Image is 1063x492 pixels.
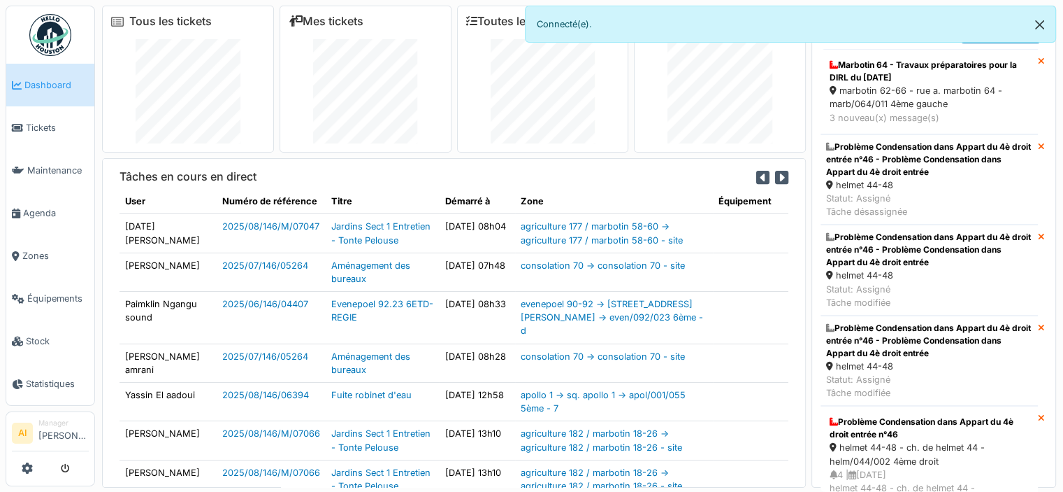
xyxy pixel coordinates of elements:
[440,421,515,460] td: [DATE] 13h10
[23,206,89,220] span: Agenda
[326,189,440,214] th: Titre
[120,421,217,460] td: [PERSON_NAME]
[129,15,212,28] a: Tous les tickets
[6,363,94,405] a: Statistiques
[820,316,1038,407] a: Problème Condensation dans Appart du 4è droit entrée n°46 - Problème Condensation dans Appart du ...
[525,6,1057,43] div: Connecté(e).
[331,428,431,452] a: Jardins Sect 1 Entretien - Tonte Pelouse
[331,351,410,375] a: Aménagement des bureaux
[820,134,1038,225] a: Problème Condensation dans Appart du 4è droit entrée n°46 - Problème Condensation dans Appart du ...
[12,423,33,444] li: AI
[466,15,570,28] a: Toutes les tâches
[125,196,145,206] span: translation missing: fr.shared.user
[826,360,1032,373] div: helmet 44-48
[521,428,682,452] a: agriculture 182 / marbotin 18-26 -> agriculture 182 / marbotin 18-26 - site
[440,344,515,382] td: [DATE] 08h28
[120,344,217,382] td: [PERSON_NAME] amrani
[826,322,1032,360] div: Problème Condensation dans Appart du 4è droit entrée n°46 - Problème Condensation dans Appart du ...
[826,283,1032,309] div: Statut: Assigné Tâche modifiée
[521,390,686,414] a: apollo 1 -> sq. apollo 1 -> apol/001/055 5ème - 7
[826,373,1032,400] div: Statut: Assigné Tâche modifiée
[22,249,89,262] span: Zones
[713,189,788,214] th: Équipement
[222,390,309,400] a: 2025/08/146/06394
[222,351,308,362] a: 2025/07/146/05264
[222,221,319,232] a: 2025/08/146/M/07047
[830,111,1029,125] div: 3 nouveau(x) message(s)
[521,351,685,362] a: consolation 70 -> consolation 70 - site
[331,390,412,400] a: Fuite robinet d'eau
[120,292,217,344] td: Paimklin Ngangu sound
[6,192,94,234] a: Agenda
[830,84,1029,111] div: marbotin 62-66 - rue a. marbotin 64 - marb/064/011 4ème gauche
[38,418,89,428] div: Manager
[29,14,71,56] img: Badge_color-CXgf-gQk.svg
[289,15,363,28] a: Mes tickets
[440,214,515,253] td: [DATE] 08h04
[27,164,89,177] span: Maintenance
[6,234,94,277] a: Zones
[6,277,94,320] a: Équipements
[515,189,713,214] th: Zone
[222,428,320,439] a: 2025/08/146/M/07066
[826,178,1032,192] div: helmet 44-48
[521,299,703,336] a: evenepoel 90-92 -> [STREET_ADDRESS][PERSON_NAME] -> even/092/023 6ème - d
[820,225,1038,316] a: Problème Condensation dans Appart du 4è droit entrée n°46 - Problème Condensation dans Appart du ...
[217,189,326,214] th: Numéro de référence
[1024,6,1055,43] button: Close
[830,59,1029,84] div: Marbotin 64 - Travaux préparatoires pour la DIRL du [DATE]
[222,260,308,271] a: 2025/07/146/05264
[24,78,89,92] span: Dashboard
[12,418,89,451] a: AI Manager[PERSON_NAME]
[826,192,1032,218] div: Statut: Assigné Tâche désassignée
[331,260,410,284] a: Aménagement des bureaux
[38,418,89,448] li: [PERSON_NAME]
[6,149,94,192] a: Maintenance
[820,49,1038,134] a: Marbotin 64 - Travaux préparatoires pour la DIRL du [DATE] marbotin 62-66 - rue a. marbotin 64 - ...
[222,468,320,478] a: 2025/08/146/M/07066
[120,170,256,183] h6: Tâches en cours en direct
[6,320,94,363] a: Stock
[826,141,1032,178] div: Problème Condensation dans Appart du 4è droit entrée n°46 - Problème Condensation dans Appart du ...
[120,253,217,291] td: [PERSON_NAME]
[26,377,89,391] span: Statistiques
[120,214,217,253] td: [DATE][PERSON_NAME]
[120,383,217,421] td: Yassin El aadoui
[6,106,94,149] a: Tickets
[27,292,89,305] span: Équipements
[26,335,89,348] span: Stock
[6,64,94,106] a: Dashboard
[26,121,89,134] span: Tickets
[830,441,1029,468] div: helmet 44-48 - ch. de helmet 44 - helm/044/002 4ème droit
[440,189,515,214] th: Démarré à
[331,299,433,323] a: Evenepoel 92.23 6ETD-REGIE
[521,260,685,271] a: consolation 70 -> consolation 70 - site
[521,468,682,491] a: agriculture 182 / marbotin 18-26 -> agriculture 182 / marbotin 18-26 - site
[440,253,515,291] td: [DATE] 07h48
[826,269,1032,282] div: helmet 44-48
[331,468,431,491] a: Jardins Sect 1 Entretien - Tonte Pelouse
[440,292,515,344] td: [DATE] 08h33
[830,416,1029,441] div: Problème Condensation dans Appart du 4è droit entrée n°46
[521,221,683,245] a: agriculture 177 / marbotin 58-60 -> agriculture 177 / marbotin 58-60 - site
[440,383,515,421] td: [DATE] 12h58
[331,221,431,245] a: Jardins Sect 1 Entretien - Tonte Pelouse
[222,299,308,309] a: 2025/06/146/04407
[826,231,1032,269] div: Problème Condensation dans Appart du 4è droit entrée n°46 - Problème Condensation dans Appart du ...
